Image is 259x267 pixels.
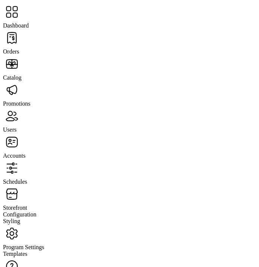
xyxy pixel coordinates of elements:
span: Promotions [3,100,31,107]
span: Orders [3,48,19,55]
span: Styling [3,218,20,224]
span: Configuration [3,211,36,218]
span: Storefront [3,205,27,211]
span: Dashboard [3,22,29,29]
span: Accounts [3,152,25,159]
span: Users [3,126,16,133]
span: Program Settings [3,244,44,250]
span: Schedules [3,178,27,185]
span: Templates [3,251,28,257]
span: Catalog [3,74,22,81]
